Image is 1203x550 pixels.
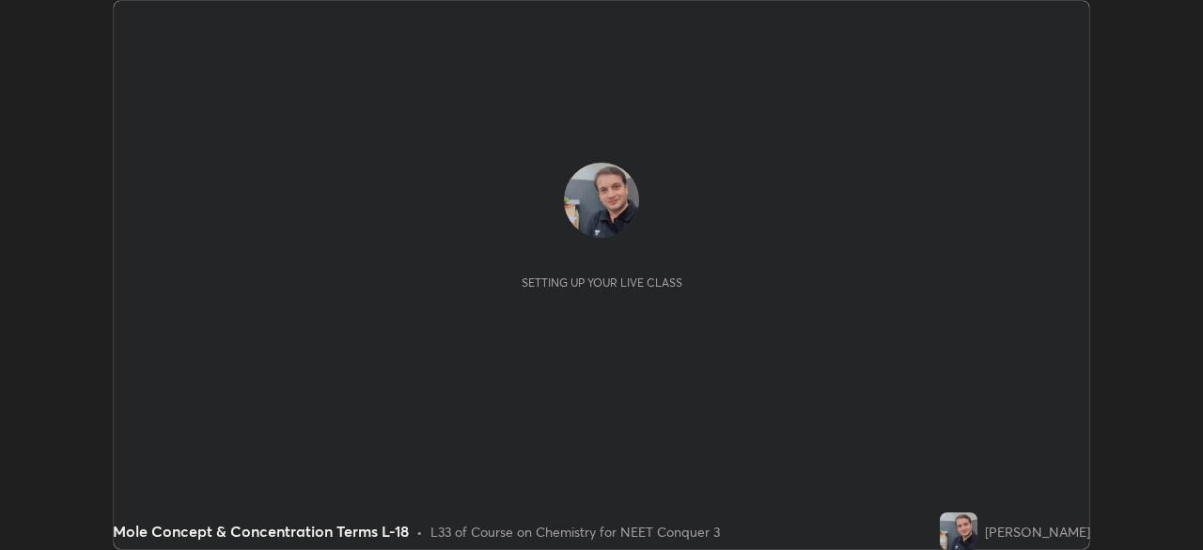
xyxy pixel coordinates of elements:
[416,522,423,542] div: •
[113,520,409,542] div: Mole Concept & Concentration Terms L-18
[940,512,977,550] img: fddf6cf3939e4568b1f7e55d744ec7a9.jpg
[564,163,639,238] img: fddf6cf3939e4568b1f7e55d744ec7a9.jpg
[430,522,720,542] div: L33 of Course on Chemistry for NEET Conquer 3
[985,522,1090,542] div: [PERSON_NAME]
[522,275,682,290] div: Setting up your live class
